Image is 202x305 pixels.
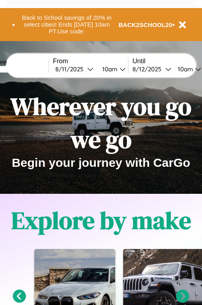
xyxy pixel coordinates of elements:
div: 10am [174,65,195,73]
button: Back to School savings of 20% in select cities! Ends [DATE] 10am PT.Use code: [15,12,119,37]
b: BACK2SCHOOL20 [119,21,173,28]
h1: Explore by make [11,204,191,237]
button: 8/11/2025 [53,65,96,73]
div: 8 / 12 / 2025 [133,65,165,73]
button: 10am [96,65,128,73]
label: From [53,58,128,65]
div: 8 / 11 / 2025 [55,65,87,73]
div: 10am [98,65,120,73]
